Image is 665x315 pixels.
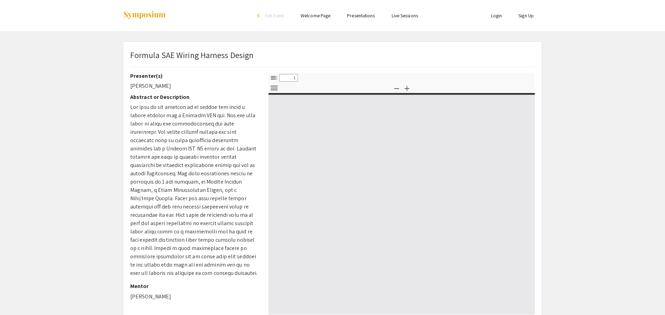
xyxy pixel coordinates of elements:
button: Tools [268,83,280,93]
a: Live Sessions [392,12,418,19]
p: Formula SAE Wiring Harness Design [130,49,254,61]
button: Toggle Sidebar [268,73,280,83]
a: Sign Up [518,12,534,19]
input: Page [279,74,298,82]
p: [PERSON_NAME] [130,82,258,90]
h2: Mentor [130,283,258,289]
img: Symposium by ForagerOne [123,11,166,20]
h2: Presenter(s) [130,73,258,79]
a: Welcome Page [301,12,330,19]
h2: Abstract or Description [130,94,258,100]
a: Presentations [347,12,375,19]
p: Lor ipsu do sit ametcon ad el seddoe tem incid u labore etdolor mag a Enimadm VEN qui. Nos exe ul... [130,103,258,277]
span: Exit Event [265,12,284,19]
button: Zoom In [401,83,413,93]
p: [PERSON_NAME] [130,293,258,301]
div: arrow_back_ios [257,13,261,18]
a: Login [491,12,502,19]
button: Zoom Out [391,83,402,93]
